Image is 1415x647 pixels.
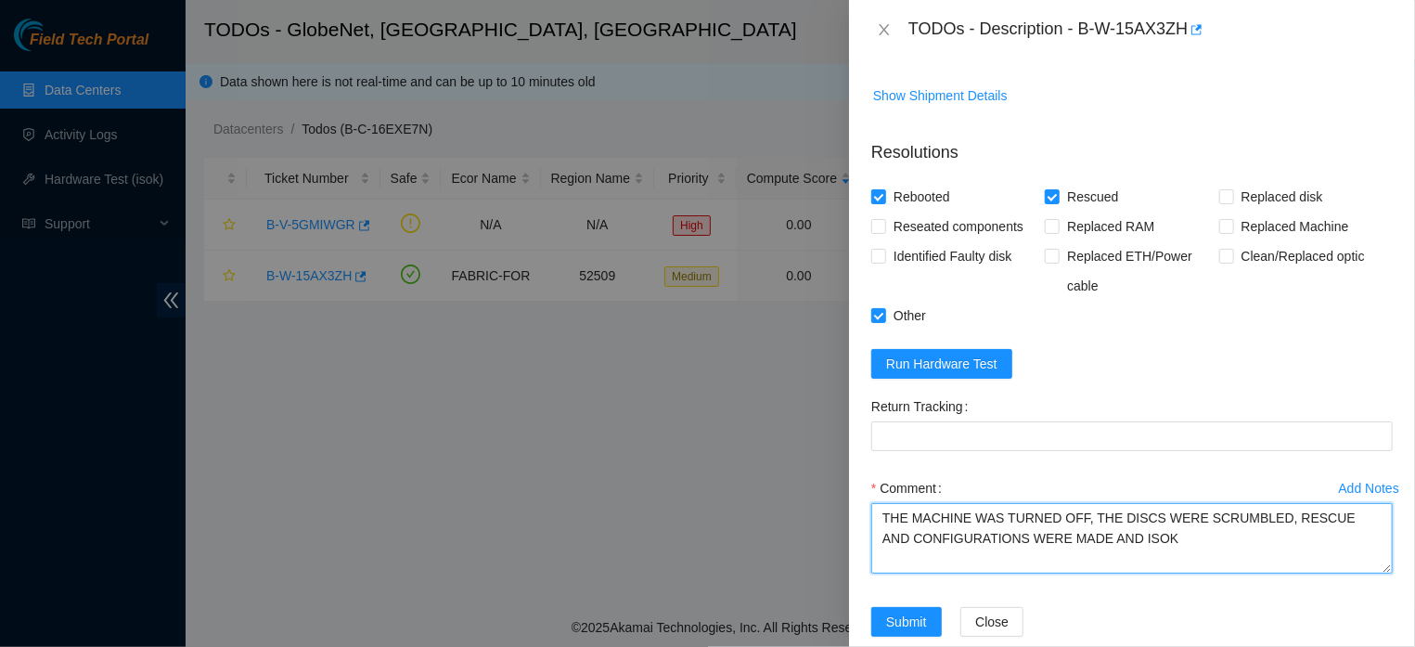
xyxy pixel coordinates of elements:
span: Submit [886,612,927,632]
span: Replaced disk [1234,182,1331,212]
span: Show Shipment Details [873,85,1008,106]
span: Replaced Machine [1234,212,1357,241]
textarea: Comment [871,503,1393,574]
button: Run Hardware Test [871,349,1012,379]
span: Reseated components [886,212,1031,241]
div: TODOs - Description - B-W-15AX3ZH [908,15,1393,45]
span: Run Hardware Test [886,354,997,374]
span: Replaced RAM [1060,212,1162,241]
span: Rescued [1060,182,1126,212]
span: close [877,22,892,37]
span: Rebooted [886,182,958,212]
button: Submit [871,607,942,637]
input: Return Tracking [871,421,1393,451]
p: Resolutions [871,125,1393,165]
span: Identified Faulty disk [886,241,1020,271]
span: Close [975,612,1009,632]
button: Show Shipment Details [872,81,1009,110]
span: Other [886,301,933,330]
button: Close [871,21,897,39]
span: Clean/Replaced optic [1234,241,1372,271]
button: Close [960,607,1023,637]
label: Return Tracking [871,392,976,421]
button: Add Notes [1338,473,1400,503]
div: Add Notes [1339,482,1399,495]
span: Replaced ETH/Power cable [1060,241,1218,301]
label: Comment [871,473,949,503]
